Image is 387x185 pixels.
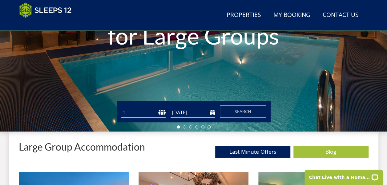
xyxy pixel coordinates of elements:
a: My Booking [271,8,313,22]
a: Properties [224,8,264,22]
span: Search [235,108,251,114]
img: Sleeps 12 [19,2,72,18]
button: Search [220,105,266,118]
iframe: LiveChat chat widget [300,166,387,185]
p: Large Group Accommodation [19,141,145,152]
a: Blog [293,146,369,158]
a: Contact Us [320,8,361,22]
iframe: Customer reviews powered by Trustpilot [16,22,80,27]
a: Last Minute Offers [215,146,290,158]
input: Arrival Date [171,108,215,118]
